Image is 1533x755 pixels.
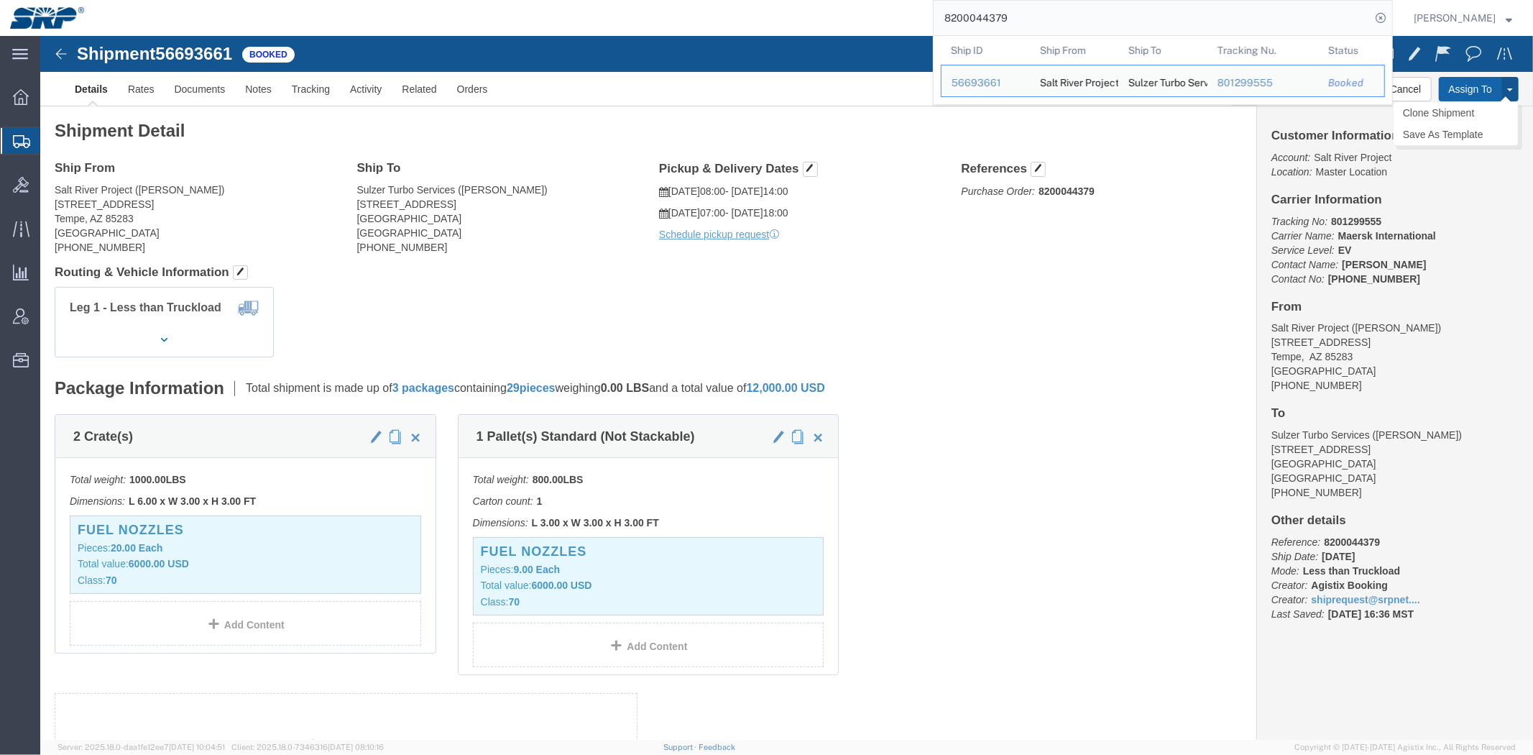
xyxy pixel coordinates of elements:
[10,7,84,29] img: logo
[934,1,1371,35] input: Search for shipment number, reference number
[1040,65,1109,96] div: Salt River Project
[1030,36,1119,65] th: Ship From
[1207,36,1319,65] th: Tracking Nu.
[952,75,1020,91] div: 56693661
[699,743,735,751] a: Feedback
[328,743,384,751] span: [DATE] 08:10:16
[1413,9,1513,27] button: [PERSON_NAME]
[663,743,699,751] a: Support
[1128,65,1197,96] div: Sulzer Turbo Services
[941,36,1030,65] th: Ship ID
[1294,741,1516,754] span: Copyright © [DATE]-[DATE] Agistix Inc., All Rights Reserved
[1318,36,1385,65] th: Status
[231,743,384,751] span: Client: 2025.18.0-7346316
[169,743,225,751] span: [DATE] 10:04:51
[57,743,225,751] span: Server: 2025.18.0-daa1fe12ee7
[1118,36,1207,65] th: Ship To
[1414,10,1496,26] span: Marissa Camacho
[40,36,1533,740] iframe: FS Legacy Container
[1217,75,1309,91] div: 801299555
[1328,75,1374,91] div: Booked
[941,36,1392,104] table: Search Results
